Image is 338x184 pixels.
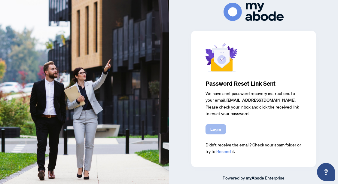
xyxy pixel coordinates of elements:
[210,124,221,134] span: Login
[265,175,285,180] span: Enterprise
[206,90,302,117] div: We have sent password recovery instructions to your email, . Please check your inbox and click th...
[223,175,245,180] span: Powered by
[206,79,302,88] h3: Password Reset Link sent
[206,142,302,155] div: Didn’t receive the email? Check your spam folder or try to it.
[246,175,264,181] a: myAbode
[206,43,237,72] img: Mail Sent
[317,163,335,181] button: Open asap
[224,3,284,21] img: ma-logo
[227,97,295,103] span: [EMAIL_ADDRESS][DOMAIN_NAME]
[216,149,231,155] button: Resend
[206,124,226,134] button: Login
